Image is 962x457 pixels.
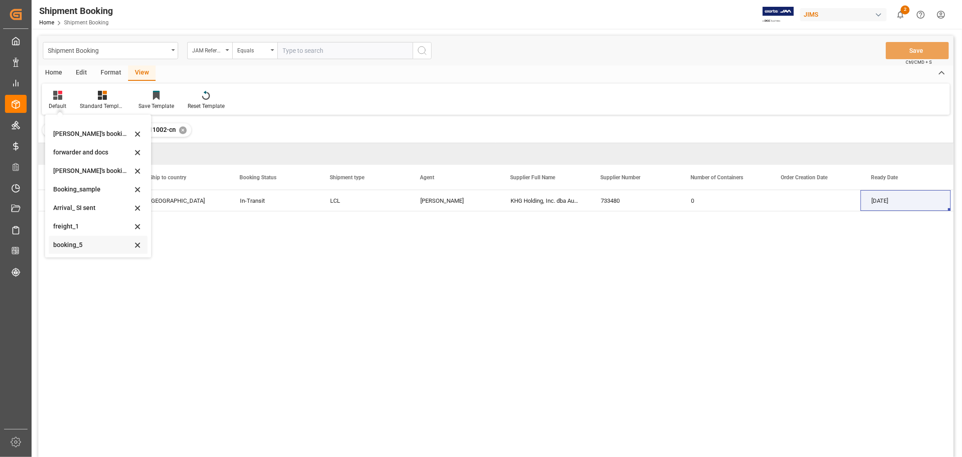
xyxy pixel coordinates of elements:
div: LCL [330,191,399,211]
span: Supplier Number [600,174,640,181]
span: Ready Date [871,174,898,181]
div: Standard Templates [80,102,125,110]
button: Save [886,42,949,59]
div: JIMS [800,8,887,21]
div: forwarder and docs [53,148,132,157]
div: freight_1 [53,222,132,231]
button: search button [413,42,432,59]
div: [PERSON_NAME]'s booking_4 [53,166,132,176]
div: 733480 [590,190,680,211]
span: 2 [901,5,910,14]
div: booking_5 [53,240,132,250]
div: Press SPACE to select this row. [38,190,92,211]
div: Shipment Booking [48,44,168,56]
button: open menu [187,42,232,59]
button: open menu [232,42,277,59]
span: Agent [420,174,434,181]
input: Type to search [277,42,413,59]
button: Help Center [911,5,931,25]
button: show 2 new notifications [890,5,911,25]
span: Booking Status [239,174,276,181]
button: open menu [43,42,178,59]
span: Ctrl/CMD + S [906,59,932,65]
span: Ship to country [149,174,186,181]
span: Order Creation Date [781,174,828,181]
div: [DATE] [861,190,951,211]
span: Supplier Full Name [510,174,555,181]
div: 0 [680,190,770,211]
div: KHG Holding, Inc. dba Austere [500,190,590,211]
img: Exertis%20JAM%20-%20Email%20Logo.jpg_1722504956.jpg [763,7,794,23]
button: JIMS [800,6,890,23]
div: Reset Template [188,102,225,110]
span: Shipment type [330,174,364,181]
a: Home [39,19,54,26]
span: 77-11002-cn [139,126,176,133]
div: [GEOGRAPHIC_DATA] [150,191,218,211]
div: Shipment Booking [39,4,113,18]
div: [PERSON_NAME]'s booking_3 [53,129,132,139]
div: Save Template [138,102,174,110]
div: Edit [69,65,94,81]
div: Equals [237,44,268,55]
div: JAM Reference Number [192,44,223,55]
div: Home [38,65,69,81]
div: Arrival_ SI sent [53,203,132,213]
div: ✕ [179,126,187,134]
div: Default [49,102,66,110]
div: In-Transit [240,191,308,211]
div: View [128,65,156,81]
span: Number of Containers [690,174,743,181]
div: [PERSON_NAME] [420,191,489,211]
div: Booking_sample [53,185,132,194]
div: Format [94,65,128,81]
